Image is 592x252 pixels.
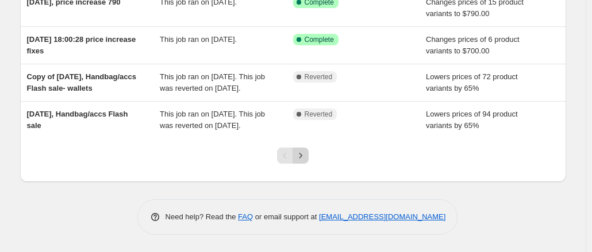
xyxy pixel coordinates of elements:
[160,35,237,44] span: This job ran on [DATE].
[160,72,265,92] span: This job ran on [DATE]. This job was reverted on [DATE].
[27,72,136,92] span: Copy of [DATE], Handbag/accs Flash sale- wallets
[238,212,253,221] a: FAQ
[305,110,333,119] span: Reverted
[426,35,520,55] span: Changes prices of 6 product variants to $700.00
[277,148,309,164] nav: Pagination
[426,72,518,92] span: Lowers prices of 72 product variants by 65%
[293,148,309,164] button: Next
[305,35,334,44] span: Complete
[27,35,136,55] span: [DATE] 18:00:28 price increase fixes
[166,212,239,221] span: Need help? Read the
[160,110,265,130] span: This job ran on [DATE]. This job was reverted on [DATE].
[426,110,518,130] span: Lowers prices of 94 product variants by 65%
[27,110,128,130] span: [DATE], Handbag/accs Flash sale
[319,212,445,221] a: [EMAIL_ADDRESS][DOMAIN_NAME]
[305,72,333,82] span: Reverted
[253,212,319,221] span: or email support at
